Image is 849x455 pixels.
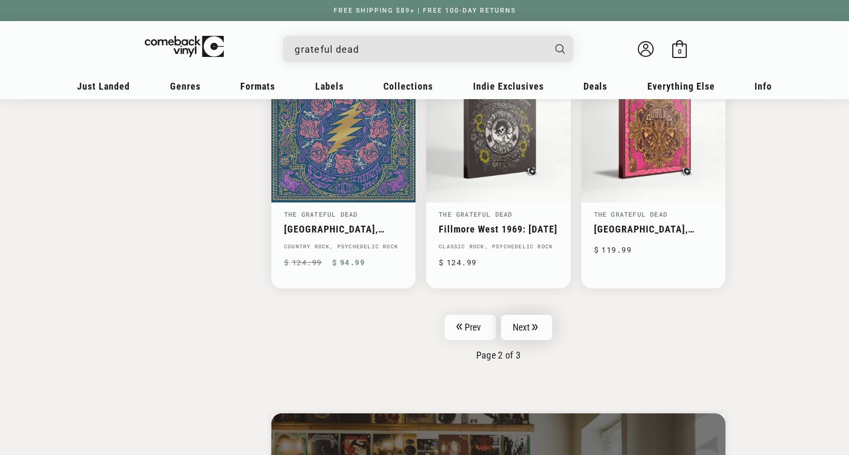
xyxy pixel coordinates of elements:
[594,210,667,218] a: The Grateful Dead
[439,224,558,235] a: Fillmore West 1969: [DATE]
[647,81,715,92] span: Everything Else
[594,224,713,235] a: [GEOGRAPHIC_DATA], [US_STATE], [GEOGRAPHIC_DATA] [DATE]
[678,47,682,55] span: 0
[323,7,526,14] a: FREE SHIPPING $89+ | FREE 100-DAY RETURNS
[754,81,772,92] span: Info
[295,38,545,60] input: When autocomplete results are available use up and down arrows to review and enter to select
[271,315,725,361] nav: Pagination
[583,81,607,92] span: Deals
[445,315,496,340] a: Prev
[283,36,573,62] div: Search
[439,210,512,218] a: The Grateful Dead
[170,81,201,92] span: Genres
[501,315,553,340] a: Next
[315,81,344,92] span: Labels
[546,36,575,62] button: Search
[383,81,433,92] span: Collections
[284,210,357,218] a: The Grateful Dead
[473,81,544,92] span: Indie Exclusives
[271,350,725,361] p: Page 2 of 3
[240,81,275,92] span: Formats
[284,224,403,235] a: [GEOGRAPHIC_DATA], [GEOGRAPHIC_DATA][PERSON_NAME][GEOGRAPHIC_DATA] ([DATE])
[77,81,130,92] span: Just Landed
